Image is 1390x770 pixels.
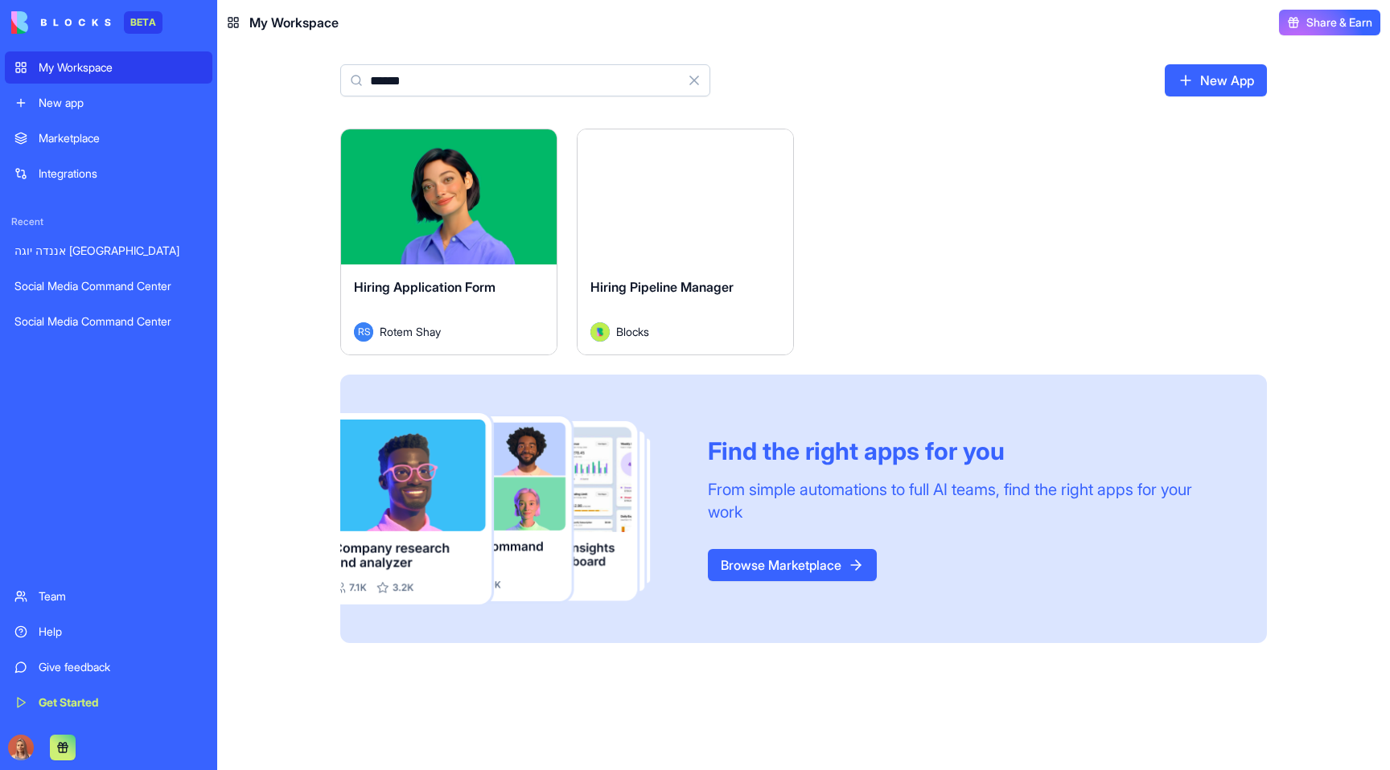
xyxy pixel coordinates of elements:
div: My Workspace [39,59,203,76]
a: BETA [11,11,162,34]
a: New app [5,87,212,119]
div: אננדה יוגה [GEOGRAPHIC_DATA] [14,243,203,259]
div: New app [39,95,203,111]
div: Social Media Command Center [14,278,203,294]
span: Recent [5,215,212,228]
span: Hiring Application Form [354,279,496,295]
a: Hiring Application FormRSRotem Shay [340,129,557,355]
div: Social Media Command Center [14,313,203,330]
img: Frame_181_egmpey.png [340,413,682,605]
a: My Workspace [5,51,212,84]
a: Social Media Command Center [5,270,212,302]
span: Rotem Shay [380,323,441,340]
a: Get Started [5,686,212,719]
div: From simple automations to full AI teams, find the right apps for your work [708,478,1228,523]
span: Share & Earn [1306,14,1372,31]
div: Marketplace [39,130,203,146]
div: Give feedback [39,659,203,675]
a: Team [5,580,212,612]
a: Marketplace [5,122,212,154]
a: אננדה יוגה [GEOGRAPHIC_DATA] [5,235,212,267]
span: RS [354,322,373,342]
img: logo [11,11,111,34]
div: Integrations [39,166,203,182]
div: Get Started [39,694,203,711]
a: New App [1165,64,1267,96]
a: Browse Marketplace [708,549,877,581]
div: Find the right apps for you [708,436,1228,465]
span: Hiring Pipeline Manager [590,279,734,295]
img: Avatar [590,322,610,342]
span: Blocks [616,323,649,340]
a: Hiring Pipeline ManagerAvatarBlocks [577,129,794,355]
div: Team [39,588,203,604]
a: Social Media Command Center [5,305,212,338]
span: My Workspace [249,13,339,32]
img: Marina_gj5dtt.jpg [8,735,34,760]
div: BETA [124,11,162,34]
a: Integrations [5,158,212,190]
a: Help [5,616,212,648]
a: Give feedback [5,651,212,683]
div: Help [39,624,203,640]
button: Share & Earn [1279,10,1380,35]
